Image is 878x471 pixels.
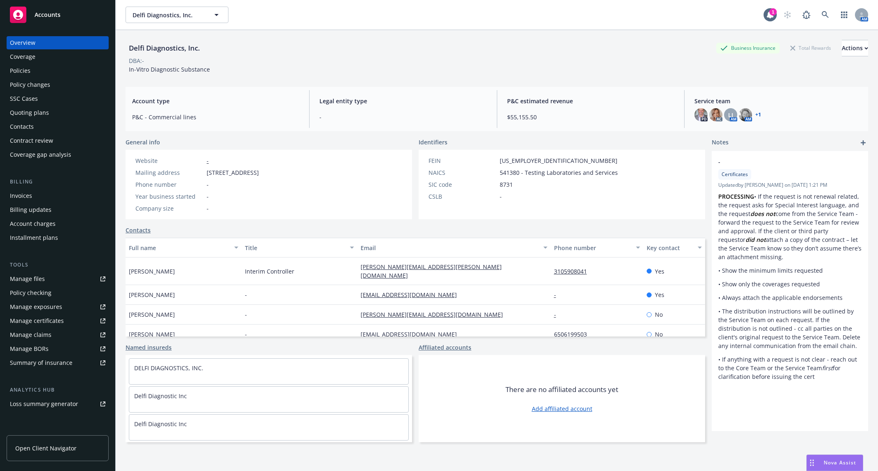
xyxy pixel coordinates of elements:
[7,134,109,147] a: Contract review
[551,238,643,258] button: Phone number
[7,148,109,161] a: Coverage gap analysis
[7,3,109,26] a: Accounts
[836,7,852,23] a: Switch app
[798,7,815,23] a: Report a Bug
[507,97,674,105] span: P&C estimated revenue
[643,238,705,258] button: Key contact
[134,364,203,372] a: DELFI DIAGNOSTICS, INC.
[806,455,863,471] button: Nova Assist
[817,7,834,23] a: Search
[135,192,203,201] div: Year business started
[429,192,496,201] div: CSLB
[7,106,109,119] a: Quoting plans
[429,168,496,177] div: NAICS
[554,291,563,299] a: -
[750,210,776,218] em: does not
[126,7,228,23] button: Delfi Diagnostics, Inc.
[709,108,722,121] img: photo
[7,189,109,202] a: Invoices
[712,151,868,387] div: -CertificatesUpdatedby [PERSON_NAME] on [DATE] 1:21 PMPROCESSING• If the request is not renewal r...
[361,263,502,279] a: [PERSON_NAME][EMAIL_ADDRESS][PERSON_NAME][DOMAIN_NAME]
[7,64,109,77] a: Policies
[718,181,862,189] span: Updated by [PERSON_NAME] on [DATE] 1:21 PM
[126,238,242,258] button: Full name
[507,113,674,121] span: $55,155.50
[718,307,862,350] p: • The distribution instructions will be outlined by the Service Team on each request. If the dist...
[15,444,77,452] span: Open Client Navigator
[10,134,53,147] div: Contract review
[7,178,109,186] div: Billing
[7,261,109,269] div: Tools
[135,180,203,189] div: Phone number
[7,286,109,299] a: Policy checking
[10,36,35,49] div: Overview
[245,267,294,276] span: Interim Controller
[135,156,203,165] div: Website
[10,314,64,327] div: Manage certificates
[554,267,594,275] a: 3105908041
[10,189,32,202] div: Invoices
[7,356,109,369] a: Summary of insurance
[694,108,708,121] img: photo
[822,364,833,372] em: first
[133,11,204,19] span: Delfi Diagnostics, Inc.
[694,97,862,105] span: Service team
[429,180,496,189] div: SIC code
[126,343,172,352] a: Named insureds
[655,330,663,339] span: No
[126,226,151,234] a: Contacts
[10,397,78,411] div: Loss summary generator
[7,328,109,341] a: Manage claims
[655,290,664,299] span: Yes
[779,7,796,23] a: Start snowing
[7,427,109,435] div: Account settings
[7,50,109,63] a: Coverage
[126,138,160,146] span: General info
[7,342,109,355] a: Manage BORs
[7,314,109,327] a: Manage certificates
[207,157,209,165] a: -
[319,113,487,121] span: -
[842,40,868,56] button: Actions
[419,138,447,146] span: Identifiers
[129,244,229,252] div: Full name
[718,280,862,288] p: • Show only the coverages requested
[129,290,175,299] span: [PERSON_NAME]
[655,310,663,319] span: No
[7,300,109,313] a: Manage exposures
[10,106,49,119] div: Quoting plans
[554,330,594,338] a: 6506199503
[824,459,856,466] span: Nova Assist
[7,272,109,285] a: Manage files
[357,238,550,258] button: Email
[134,392,187,400] a: Delfi Diagnostic Inc
[135,168,203,177] div: Mailing address
[129,56,144,65] div: DBA: -
[10,64,30,77] div: Policies
[858,138,868,148] a: add
[10,92,38,105] div: SSC Cases
[718,266,862,275] p: • Show the minimum limits requested
[647,244,693,252] div: Key contact
[419,343,471,352] a: Affiliated accounts
[505,385,618,394] span: There are no affiliated accounts yet
[245,290,247,299] span: -
[807,455,817,471] div: Drag to move
[532,404,592,413] a: Add affiliated account
[554,244,631,252] div: Phone number
[718,192,862,261] p: • If the request is not renewal related, the request asks for Special Interest language, and the ...
[7,231,109,244] a: Installment plans
[10,78,50,91] div: Policy changes
[786,43,835,53] div: Total Rewards
[728,111,733,119] span: LI
[10,50,35,63] div: Coverage
[718,293,862,302] p: • Always attach the applicable endorsements
[7,386,109,394] div: Analytics hub
[129,310,175,319] span: [PERSON_NAME]
[554,311,563,318] a: -
[10,328,51,341] div: Manage claims
[361,291,463,299] a: [EMAIL_ADDRESS][DOMAIN_NAME]
[361,244,538,252] div: Email
[500,156,617,165] span: [US_EMPLOYER_IDENTIFICATION_NUMBER]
